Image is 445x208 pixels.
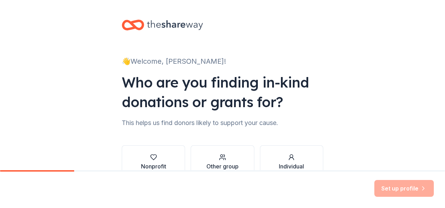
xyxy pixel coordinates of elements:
[260,145,323,179] button: Individual
[279,162,304,171] div: Individual
[122,72,323,112] div: Who are you finding in-kind donations or grants for?
[191,145,254,179] button: Other group
[141,162,166,171] div: Nonprofit
[206,162,239,171] div: Other group
[122,56,323,67] div: 👋 Welcome, [PERSON_NAME]!
[122,117,323,129] div: This helps us find donors likely to support your cause.
[122,145,185,179] button: Nonprofit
